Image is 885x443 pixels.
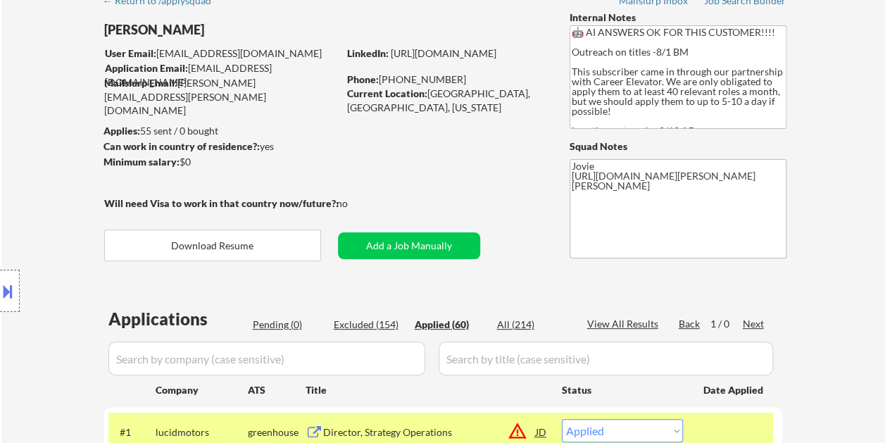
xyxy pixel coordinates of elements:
div: View All Results [587,317,663,331]
div: [EMAIL_ADDRESS][DOMAIN_NAME] [105,46,338,61]
strong: Mailslurp Email: [104,77,177,89]
strong: User Email: [105,47,156,59]
strong: Phone: [347,73,379,85]
input: Search by title (case sensitive) [439,342,773,375]
div: Date Applied [703,383,765,397]
div: Back [679,317,701,331]
div: 1 / 0 [710,317,743,331]
div: Excluded (154) [334,318,404,332]
div: [PERSON_NAME][EMAIL_ADDRESS][PERSON_NAME][DOMAIN_NAME] [104,76,338,118]
div: Squad Notes [570,139,786,154]
div: Director, Strategy Operations [323,425,536,439]
strong: Application Email: [105,62,188,74]
button: Add a Job Manually [338,232,480,259]
a: [URL][DOMAIN_NAME] [391,47,496,59]
div: greenhouse [248,425,306,439]
div: no [337,196,377,211]
div: [PHONE_NUMBER] [347,73,546,87]
div: Title [306,383,548,397]
div: Applied (60) [415,318,485,332]
div: [PERSON_NAME] [104,21,394,39]
div: [EMAIL_ADDRESS][DOMAIN_NAME] [105,61,338,89]
div: All (214) [497,318,567,332]
div: ATS [248,383,306,397]
div: [GEOGRAPHIC_DATA], [GEOGRAPHIC_DATA], [US_STATE] [347,87,546,114]
strong: Current Location: [347,87,427,99]
strong: LinkedIn: [347,47,389,59]
input: Search by company (case sensitive) [108,342,425,375]
div: Next [743,317,765,331]
div: Internal Notes [570,11,786,25]
button: warning_amber [508,421,527,441]
div: Status [562,377,683,402]
div: Pending (0) [253,318,323,332]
